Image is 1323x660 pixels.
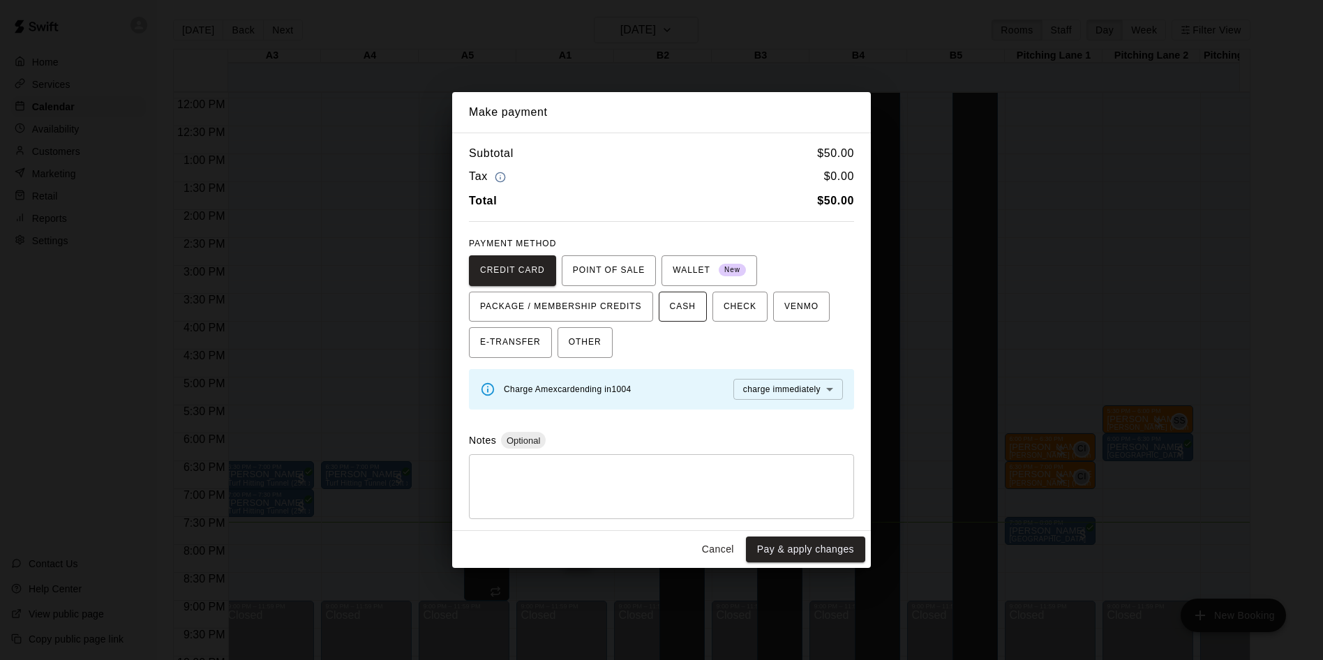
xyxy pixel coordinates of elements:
h6: Tax [469,167,509,186]
button: CREDIT CARD [469,255,556,286]
h6: Subtotal [469,144,514,163]
span: WALLET [673,260,746,282]
span: charge immediately [743,384,821,394]
button: Cancel [696,537,740,562]
button: Pay & apply changes [746,537,865,562]
button: VENMO [773,292,830,322]
b: $ 50.00 [817,195,854,207]
span: CASH [670,296,696,318]
b: Total [469,195,497,207]
span: VENMO [784,296,819,318]
button: WALLET New [661,255,757,286]
span: POINT OF SALE [573,260,645,282]
span: CREDIT CARD [480,260,545,282]
button: CASH [659,292,707,322]
span: PACKAGE / MEMBERSHIP CREDITS [480,296,642,318]
button: OTHER [558,327,613,358]
span: New [719,261,746,280]
button: PACKAGE / MEMBERSHIP CREDITS [469,292,653,322]
span: OTHER [569,331,601,354]
span: E-TRANSFER [480,331,541,354]
h2: Make payment [452,92,871,133]
button: E-TRANSFER [469,327,552,358]
span: CHECK [724,296,756,318]
span: Optional [501,435,546,446]
h6: $ 50.00 [817,144,854,163]
span: PAYMENT METHOD [469,239,556,248]
span: Charge Amex card ending in 1004 [504,384,631,394]
label: Notes [469,435,496,446]
button: POINT OF SALE [562,255,656,286]
h6: $ 0.00 [824,167,854,186]
button: CHECK [712,292,768,322]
